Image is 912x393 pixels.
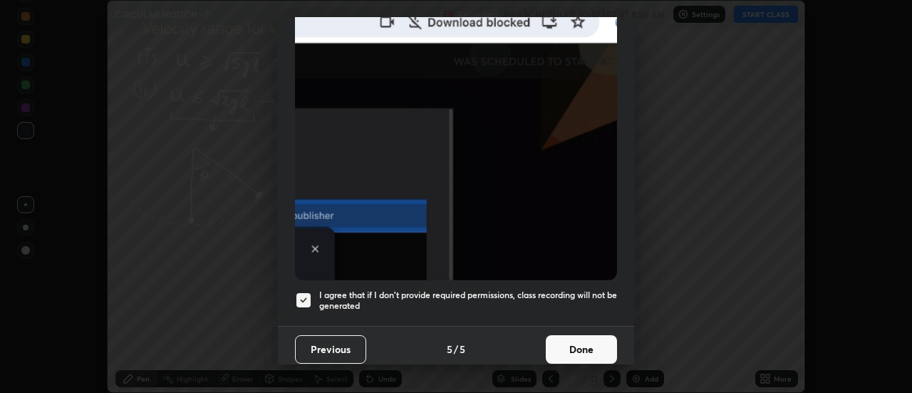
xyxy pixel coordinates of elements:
[295,335,366,364] button: Previous
[454,342,458,357] h4: /
[319,290,617,312] h5: I agree that if I don't provide required permissions, class recording will not be generated
[447,342,452,357] h4: 5
[546,335,617,364] button: Done
[460,342,465,357] h4: 5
